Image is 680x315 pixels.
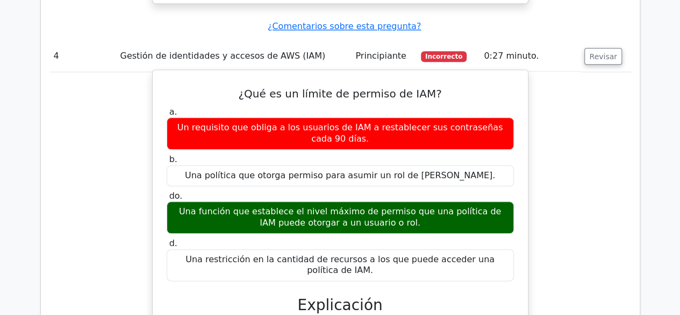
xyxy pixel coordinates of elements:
[185,254,495,276] font: Una restricción en la cantidad de recursos a los que puede acceder una política de IAM.
[169,107,177,117] font: a.
[584,48,622,65] button: Revisar
[169,238,177,248] font: d.
[54,51,59,61] font: 4
[177,122,503,144] font: Un requisito que obliga a los usuarios de IAM a restablecer sus contraseñas cada 90 días.
[589,52,617,60] font: Revisar
[238,87,441,100] font: ¿Qué es un límite de permiso de IAM?
[484,51,539,61] font: 0:27 minuto.
[355,51,406,61] font: Principiante
[120,51,325,61] font: Gestión de identidades y accesos de AWS (IAM)
[179,206,501,228] font: Una función que establece el nivel máximo de permiso que una política de IAM puede otorgar a un u...
[268,21,421,31] a: ¿Comentarios sobre esta pregunta?
[169,154,177,164] font: b.
[169,191,183,201] font: do.
[425,53,462,60] font: Incorrecto
[185,170,495,180] font: Una política que otorga permiso para asumir un rol de [PERSON_NAME].
[297,296,382,314] font: Explicación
